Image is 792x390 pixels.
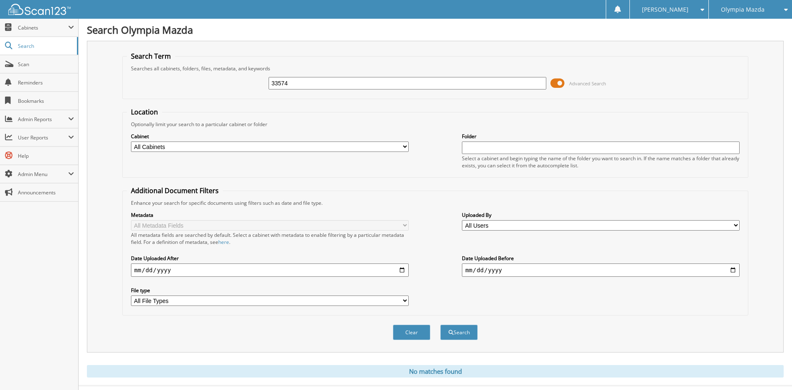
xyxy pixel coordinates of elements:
[127,107,162,117] legend: Location
[218,238,229,246] a: here
[8,4,71,15] img: scan123-logo-white.svg
[440,325,478,340] button: Search
[131,211,409,219] label: Metadata
[131,133,409,140] label: Cabinet
[87,365,784,378] div: No matches found
[462,133,740,140] label: Folder
[462,155,740,169] div: Select a cabinet and begin typing the name of the folder you want to search in. If the name match...
[18,61,74,68] span: Scan
[127,199,744,206] div: Enhance your search for specific documents using filters such as date and file type.
[569,80,606,87] span: Advanced Search
[462,211,740,219] label: Uploaded By
[127,65,744,72] div: Searches all cabinets, folders, files, metadata, and keywords
[18,97,74,104] span: Bookmarks
[127,52,175,61] legend: Search Term
[87,23,784,37] h1: Search Olympia Mazda
[18,171,68,178] span: Admin Menu
[721,7,765,12] span: Olympia Mazda
[462,255,740,262] label: Date Uploaded Before
[127,121,744,128] div: Optionally limit your search to a particular cabinet or folder
[18,116,68,123] span: Admin Reports
[18,79,74,86] span: Reminders
[131,255,409,262] label: Date Uploaded After
[18,152,74,159] span: Help
[127,186,223,195] legend: Additional Document Filters
[131,287,409,294] label: File type
[393,325,430,340] button: Clear
[18,134,68,141] span: User Reports
[642,7,688,12] span: [PERSON_NAME]
[131,263,409,277] input: start
[18,24,68,31] span: Cabinets
[462,263,740,277] input: end
[131,231,409,246] div: All metadata fields are searched by default. Select a cabinet with metadata to enable filtering b...
[18,189,74,196] span: Announcements
[18,42,73,50] span: Search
